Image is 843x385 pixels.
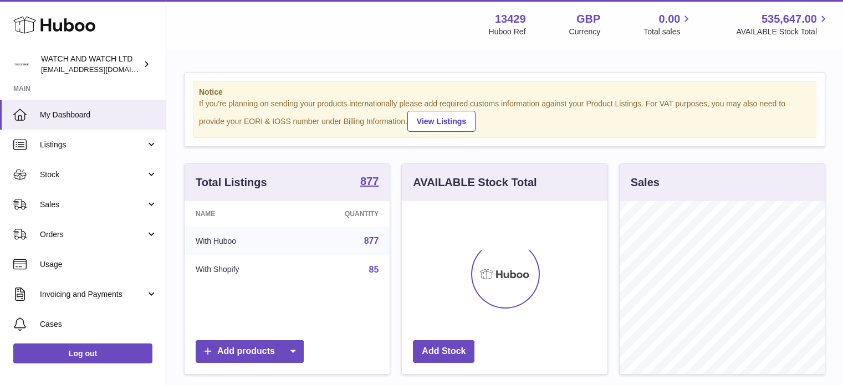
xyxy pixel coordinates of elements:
[631,175,660,190] h3: Sales
[40,319,157,330] span: Cases
[40,110,157,120] span: My Dashboard
[199,99,810,132] div: If you're planning on sending your products internationally please add required customs informati...
[360,176,379,189] a: 877
[407,111,476,132] a: View Listings
[13,343,152,363] a: Log out
[413,340,474,363] a: Add Stock
[369,265,379,274] a: 85
[185,201,295,227] th: Name
[643,27,693,37] span: Total sales
[41,54,141,75] div: WATCH AND WATCH LTD
[569,27,601,37] div: Currency
[185,255,295,284] td: With Shopify
[13,56,30,73] img: internalAdmin-13429@internal.huboo.com
[364,236,379,245] a: 877
[659,12,681,27] span: 0.00
[736,27,830,37] span: AVAILABLE Stock Total
[199,87,810,97] strong: Notice
[360,176,379,187] strong: 877
[40,289,146,300] span: Invoicing and Payments
[40,199,146,210] span: Sales
[40,140,146,150] span: Listings
[489,27,526,37] div: Huboo Ref
[413,175,537,190] h3: AVAILABLE Stock Total
[40,229,146,240] span: Orders
[295,201,390,227] th: Quantity
[185,227,295,255] td: With Huboo
[41,65,163,74] span: [EMAIL_ADDRESS][DOMAIN_NAME]
[495,12,526,27] strong: 13429
[736,12,830,37] a: 535,647.00 AVAILABLE Stock Total
[576,12,600,27] strong: GBP
[40,259,157,270] span: Usage
[643,12,693,37] a: 0.00 Total sales
[40,170,146,180] span: Stock
[762,12,817,27] span: 535,647.00
[196,340,304,363] a: Add products
[196,175,267,190] h3: Total Listings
